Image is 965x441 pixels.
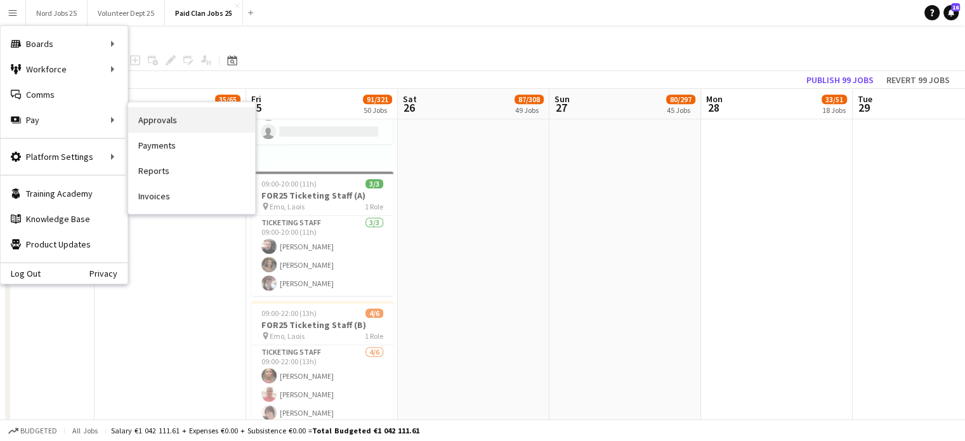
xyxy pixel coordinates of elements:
span: Total Budgeted €1 042 111.61 [312,426,419,435]
a: Reports [128,158,255,183]
app-job-card: 09:00-20:00 (11h)3/3FOR25 Ticketing Staff (A) Emo, Laois1 RoleTicketing Staff3/309:00-20:00 (11h)... [251,171,393,296]
button: Volunteer Dept 25 [88,1,165,25]
div: 50 Jobs [364,105,391,115]
a: Privacy [89,268,128,279]
span: 29 [856,100,872,115]
a: Payments [128,133,255,158]
a: Approvals [128,107,255,133]
span: Tue [858,93,872,105]
button: Revert 99 jobs [881,72,955,88]
span: Budgeted [20,426,57,435]
span: 91/321 [363,95,392,104]
a: 16 [943,5,959,20]
span: 87/308 [515,95,544,104]
span: Emo, Laois [270,331,305,341]
span: 1 Role [365,202,383,211]
span: Fri [251,93,261,105]
span: 26 [401,100,417,115]
div: Boards [1,31,128,56]
button: Paid Clan Jobs 25 [165,1,243,25]
span: Sat [403,93,417,105]
span: Sun [555,93,570,105]
span: 09:00-20:00 (11h) [261,179,317,188]
h3: FOR25 Ticketing Staff (A) [251,190,393,201]
button: Nord Jobs 25 [26,1,88,25]
span: 28 [704,100,723,115]
div: 49 Jobs [515,105,543,115]
span: 27 [553,100,570,115]
a: Knowledge Base [1,206,128,232]
a: Product Updates [1,232,128,257]
span: All jobs [70,426,100,435]
span: Mon [706,93,723,105]
h3: FOR25 Ticketing Staff (B) [251,319,393,331]
div: 18 Jobs [822,105,846,115]
div: Platform Settings [1,144,128,169]
span: 09:00-22:00 (13h) [261,308,317,318]
button: Publish 99 jobs [801,72,879,88]
button: Budgeted [6,424,59,438]
span: 33/51 [822,95,847,104]
span: Emo, Laois [270,202,305,211]
div: Salary €1 042 111.61 + Expenses €0.00 + Subsistence €0.00 = [111,426,419,435]
span: 1 Role [365,331,383,341]
span: 4/6 [365,308,383,318]
a: Training Academy [1,181,128,206]
a: Comms [1,82,128,107]
div: Workforce [1,56,128,82]
span: 80/297 [666,95,695,104]
a: Invoices [128,183,255,209]
a: Log Out [1,268,41,279]
span: 25 [249,100,261,115]
div: 45 Jobs [667,105,695,115]
div: Pay [1,107,128,133]
span: 35/65 [215,95,240,104]
span: 16 [951,3,960,11]
app-card-role: Ticketing Staff3/309:00-20:00 (11h)[PERSON_NAME][PERSON_NAME][PERSON_NAME] [251,216,393,296]
span: 3/3 [365,179,383,188]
